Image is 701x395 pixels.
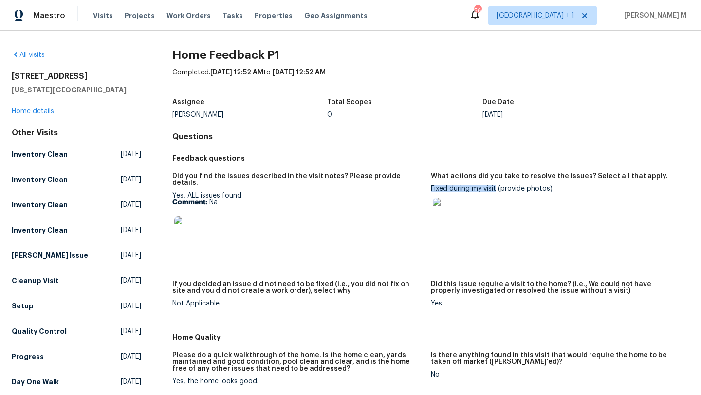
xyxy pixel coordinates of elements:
span: [DATE] 12:52 AM [210,69,263,76]
h5: Total Scopes [327,99,372,106]
h5: Is there anything found in this visit that would require the home to be taken off market ([PERSON... [431,352,682,365]
h5: [PERSON_NAME] Issue [12,251,88,260]
h5: Due Date [482,99,514,106]
h5: Day One Walk [12,377,59,387]
div: 56 [474,6,481,16]
span: Projects [125,11,155,20]
span: [GEOGRAPHIC_DATA] + 1 [497,11,574,20]
span: [DATE] [121,251,141,260]
div: Yes [431,300,682,307]
span: [DATE] [121,326,141,336]
a: Day One Walk[DATE] [12,373,141,391]
h5: Did this issue require a visit to the home? (i.e., We could not have properly investigated or res... [431,281,682,294]
h5: Cleanup Visit [12,276,59,286]
a: Inventory Clean[DATE] [12,196,141,214]
div: Other Visits [12,128,141,138]
span: [DATE] [121,276,141,286]
a: Home details [12,108,54,115]
div: Not Applicable [172,300,423,307]
h5: Inventory Clean [12,175,68,184]
span: [DATE] [121,352,141,361]
h5: Inventory Clean [12,149,68,159]
span: [DATE] [121,377,141,387]
span: [DATE] [121,301,141,311]
span: Properties [255,11,293,20]
div: No [431,371,682,378]
span: Work Orders [166,11,211,20]
h5: Progress [12,352,44,361]
h5: Feedback questions [172,153,689,163]
div: Yes, ALL issues found [172,192,423,253]
div: [PERSON_NAME] [172,111,328,118]
b: Comment: [172,199,207,206]
h5: Please do a quick walkthrough of the home. Is the home clean, yards maintained and good condition... [172,352,423,372]
h5: [US_STATE][GEOGRAPHIC_DATA] [12,85,141,95]
h5: Inventory Clean [12,225,68,235]
h5: Did you find the issues described in the visit notes? Please provide details. [172,173,423,186]
span: Maestro [33,11,65,20]
h5: If you decided an issue did not need to be fixed (i.e., you did not fix on site and you did not c... [172,281,423,294]
span: [PERSON_NAME] M [620,11,686,20]
span: Visits [93,11,113,20]
h5: Quality Control [12,326,67,336]
h5: Inventory Clean [12,200,68,210]
span: [DATE] 12:52 AM [273,69,326,76]
h5: What actions did you take to resolve the issues? Select all that apply. [431,173,668,180]
a: Progress[DATE] [12,348,141,365]
a: [PERSON_NAME] Issue[DATE] [12,247,141,264]
h5: Setup [12,301,34,311]
a: Inventory Clean[DATE] [12,221,141,239]
a: Cleanup Visit[DATE] [12,272,141,289]
a: Quality Control[DATE] [12,323,141,340]
a: All visits [12,52,45,58]
span: [DATE] [121,175,141,184]
a: Inventory Clean[DATE] [12,145,141,163]
div: 0 [327,111,482,118]
p: Na [172,199,423,206]
h2: [STREET_ADDRESS] [12,72,141,81]
div: Completed: to [172,68,689,93]
div: Yes, the home looks good. [172,378,423,385]
h4: Questions [172,132,689,142]
span: [DATE] [121,225,141,235]
div: Fixed during my visit (provide photos) [431,185,682,235]
h5: Home Quality [172,332,689,342]
a: Inventory Clean[DATE] [12,171,141,188]
div: [DATE] [482,111,638,118]
span: [DATE] [121,149,141,159]
h2: Home Feedback P1 [172,50,689,60]
span: [DATE] [121,200,141,210]
h5: Assignee [172,99,204,106]
span: Tasks [222,12,243,19]
span: Geo Assignments [304,11,368,20]
a: Setup[DATE] [12,297,141,315]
